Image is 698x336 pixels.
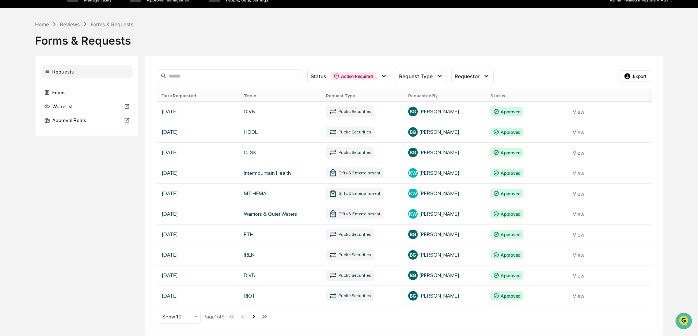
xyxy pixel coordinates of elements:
[60,21,80,27] div: Reviews
[7,15,133,27] p: How can we help?
[4,103,49,116] a: 🔎Data Lookup
[7,56,20,69] img: 1746055101610-c473b297-6a78-478c-a979-82029cc54cd1
[331,72,376,80] div: Action Required
[486,90,568,101] th: Status
[7,93,13,99] div: 🖐️
[7,107,13,113] div: 🔎
[455,73,479,79] span: Requestor
[41,100,133,113] div: Watchlist
[4,89,50,102] a: 🖐️Preclearance
[25,63,92,69] div: We're available if you need us!
[322,90,404,101] th: Request Type
[239,90,322,101] th: Topic
[404,90,486,101] th: Requested By
[157,90,239,101] th: Date Requested
[53,93,59,99] div: 🗄️
[25,56,120,63] div: Start new chat
[60,92,91,99] span: Attestations
[35,21,49,27] div: Home
[311,73,328,79] span: Status :
[91,21,133,27] div: Forms & Requests
[675,312,694,332] iframe: Open customer support
[15,106,46,113] span: Data Lookup
[15,92,47,99] span: Preclearance
[399,73,433,79] span: Request Type
[204,314,225,320] div: Page 1 of 9
[41,86,133,99] div: Forms
[619,70,651,82] button: Export
[73,124,88,129] span: Pylon
[50,89,94,102] a: 🗄️Attestations
[41,65,133,78] div: Requests
[124,58,133,67] button: Start new chat
[35,28,663,47] div: Forms & Requests
[52,124,88,129] a: Powered byPylon
[41,114,133,127] div: Approval Roles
